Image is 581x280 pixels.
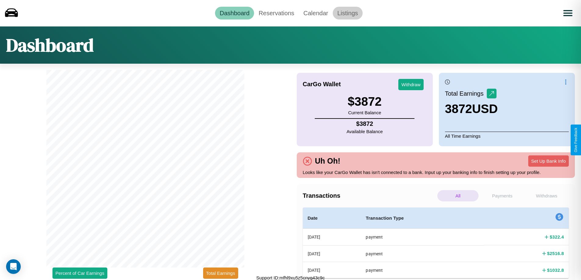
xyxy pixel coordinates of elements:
h3: 3872 USD [445,102,498,116]
h4: Uh Oh! [312,157,343,165]
h4: $ 322.4 [550,234,564,240]
h4: $ 1032.8 [547,267,564,273]
button: Set Up Bank Info [528,155,569,167]
h4: $ 2516.8 [547,250,564,257]
button: Open menu [559,5,576,22]
th: [DATE] [303,245,361,262]
th: payment [361,245,484,262]
a: Listings [333,7,363,19]
th: [DATE] [303,262,361,278]
button: Percent of Car Earnings [52,268,107,279]
table: simple table [303,207,569,278]
h1: Dashboard [6,33,94,58]
div: Open Intercom Messenger [6,259,21,274]
p: Current Balance [348,108,382,117]
a: Reservations [254,7,299,19]
p: Total Earnings [445,88,487,99]
h4: Date [308,214,356,222]
h4: CarGo Wallet [303,81,341,88]
h4: Transactions [303,192,436,199]
div: Give Feedback [574,128,578,152]
p: All Time Earnings [445,132,569,140]
button: Total Earnings [203,268,238,279]
a: Dashboard [215,7,254,19]
p: Withdraws [526,190,567,201]
p: All [437,190,479,201]
h3: $ 3872 [348,95,382,108]
h4: $ 3872 [346,120,383,127]
th: payment [361,229,484,246]
a: Calendar [299,7,333,19]
button: Withdraw [398,79,424,90]
th: payment [361,262,484,278]
p: Payments [482,190,523,201]
p: Looks like your CarGo Wallet has isn't connected to a bank. Input up your banking info to finish ... [303,168,569,176]
th: [DATE] [303,229,361,246]
p: Available Balance [346,127,383,136]
h4: Transaction Type [366,214,479,222]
